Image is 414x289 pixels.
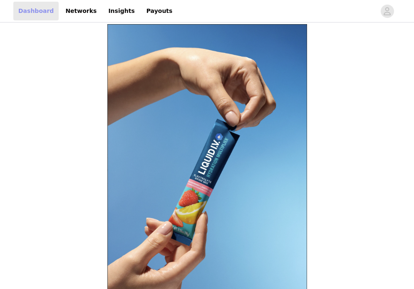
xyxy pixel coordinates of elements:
[141,2,178,20] a: Payouts
[60,2,102,20] a: Networks
[103,2,139,20] a: Insights
[383,5,391,18] div: avatar
[13,2,59,20] a: Dashboard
